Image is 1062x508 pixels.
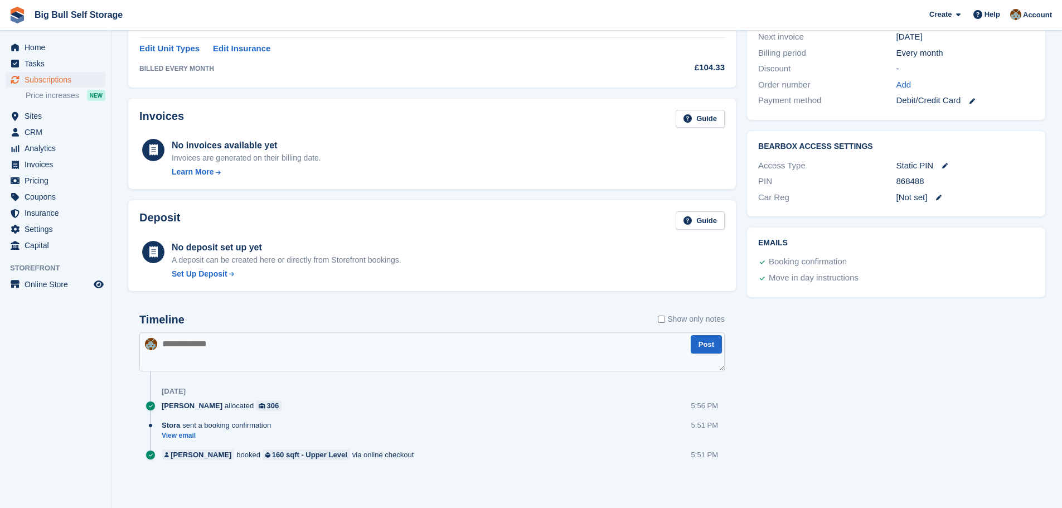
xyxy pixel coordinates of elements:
[6,40,105,55] a: menu
[9,7,26,23] img: stora-icon-8386f47178a22dfd0bd8f6a31ec36ba5ce8667c1dd55bd0f319d3a0aa187defe.svg
[758,159,896,172] div: Access Type
[25,173,91,188] span: Pricing
[758,47,896,60] div: Billing period
[896,191,1034,204] div: [Not set]
[30,6,127,24] a: Big Bull Self Storage
[896,79,911,91] a: Add
[1023,9,1052,21] span: Account
[25,141,91,156] span: Analytics
[896,47,1034,60] div: Every month
[139,110,184,128] h2: Invoices
[26,90,79,101] span: Price increases
[6,189,105,205] a: menu
[172,166,214,178] div: Learn More
[6,238,105,253] a: menu
[263,449,350,460] a: 160 sqft - Upper Level
[6,173,105,188] a: menu
[92,278,105,291] a: Preview store
[758,31,896,43] div: Next invoice
[25,108,91,124] span: Sites
[896,62,1034,75] div: -
[162,420,180,430] span: Stora
[758,175,896,188] div: PIN
[172,254,401,266] p: A deposit can be created here or directly from Storefront bookings.
[162,449,234,460] a: [PERSON_NAME]
[758,239,1034,248] h2: Emails
[267,400,279,411] div: 306
[139,313,185,326] h2: Timeline
[6,157,105,172] a: menu
[769,272,859,285] div: Move in day instructions
[6,205,105,221] a: menu
[162,431,277,441] a: View email
[6,221,105,237] a: menu
[6,108,105,124] a: menu
[6,124,105,140] a: menu
[769,255,847,269] div: Booking confirmation
[896,175,1034,188] div: 868488
[929,9,952,20] span: Create
[172,268,401,280] a: Set Up Deposit
[896,94,1034,107] div: Debit/Credit Card
[145,338,157,350] img: Mike Llewellen Palmer
[172,241,401,254] div: No deposit set up yet
[172,268,227,280] div: Set Up Deposit
[213,42,270,55] a: Edit Insurance
[6,277,105,292] a: menu
[25,238,91,253] span: Capital
[691,449,718,460] div: 5:51 PM
[758,62,896,75] div: Discount
[25,157,91,172] span: Invoices
[25,40,91,55] span: Home
[162,387,186,396] div: [DATE]
[25,124,91,140] span: CRM
[676,211,725,230] a: Guide
[25,72,91,88] span: Subscriptions
[896,31,1034,43] div: [DATE]
[162,400,222,411] span: [PERSON_NAME]
[162,400,287,411] div: allocated
[6,141,105,156] a: menu
[162,449,419,460] div: booked via online checkout
[691,400,718,411] div: 5:56 PM
[758,79,896,91] div: Order number
[658,313,665,325] input: Show only notes
[25,277,91,292] span: Online Store
[25,56,91,71] span: Tasks
[25,221,91,237] span: Settings
[758,142,1034,151] h2: BearBox Access Settings
[691,420,718,430] div: 5:51 PM
[25,205,91,221] span: Insurance
[256,400,282,411] a: 306
[691,335,722,354] button: Post
[896,159,1034,172] div: Static PIN
[658,313,725,325] label: Show only notes
[1010,9,1021,20] img: Mike Llewellen Palmer
[676,110,725,128] a: Guide
[172,166,321,178] a: Learn More
[6,72,105,88] a: menu
[26,89,105,101] a: Price increases NEW
[6,56,105,71] a: menu
[162,420,277,430] div: sent a booking confirmation
[758,191,896,204] div: Car Reg
[10,263,111,274] span: Storefront
[172,139,321,152] div: No invoices available yet
[139,42,200,55] a: Edit Unit Types
[87,90,105,101] div: NEW
[272,449,347,460] div: 160 sqft - Upper Level
[985,9,1000,20] span: Help
[172,152,321,164] div: Invoices are generated on their billing date.
[139,211,180,230] h2: Deposit
[758,94,896,107] div: Payment method
[171,449,231,460] div: [PERSON_NAME]
[615,61,725,74] div: £104.33
[25,189,91,205] span: Coupons
[139,64,615,74] div: BILLED EVERY MONTH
